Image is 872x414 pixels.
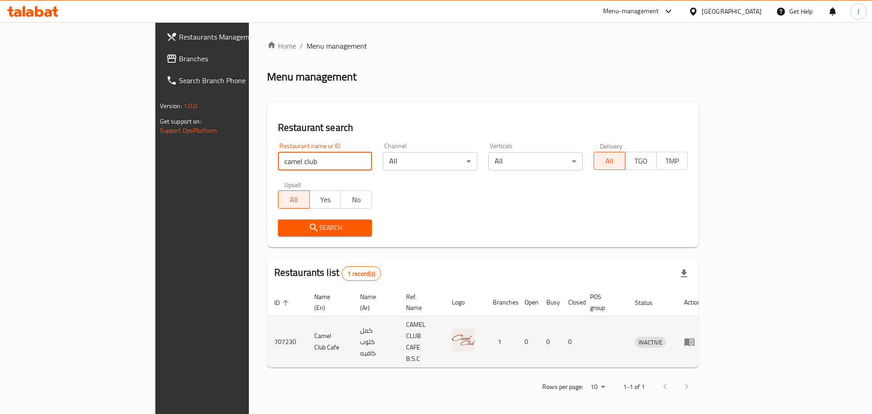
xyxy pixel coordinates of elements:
span: Status [635,297,664,308]
label: Upsell [284,181,301,188]
div: [GEOGRAPHIC_DATA] [702,6,762,16]
span: Yes [313,193,337,206]
span: All [598,155,622,168]
table: enhanced table [267,289,708,368]
input: Search for restaurant name or ID.. [278,152,372,170]
span: TGO [629,155,653,168]
span: INACTIVE [635,337,666,348]
span: Version: [160,100,182,112]
button: Yes [309,190,341,209]
span: Get support on: [160,115,202,127]
span: Restaurants Management [179,31,294,42]
span: 1.0.0 [183,100,198,112]
span: Menu management [307,40,367,51]
span: Name (Ar) [360,291,388,313]
span: Branches [179,53,294,64]
h2: Restaurant search [278,121,688,135]
span: 1 record(s) [342,269,381,278]
span: Ref. Name [406,291,434,313]
td: Camel Club Cafe [307,316,353,368]
span: TMP [660,155,684,168]
label: Delivery [600,143,623,149]
th: Open [517,289,539,316]
td: كمل كلوب كافيه [353,316,399,368]
button: TGO [625,152,657,170]
h2: Menu management [267,70,357,84]
th: Closed [561,289,583,316]
li: / [300,40,303,51]
img: Camel Club Cafe [452,329,475,351]
a: Restaurants Management [159,26,301,48]
button: All [278,190,310,209]
span: ID [274,297,292,308]
td: 1 [486,316,517,368]
nav: breadcrumb [267,40,699,51]
button: All [594,152,625,170]
a: Search Branch Phone [159,70,301,91]
th: Logo [445,289,486,316]
th: Branches [486,289,517,316]
div: Menu-management [603,6,659,17]
span: J [857,6,859,16]
div: All [383,152,477,170]
button: Search [278,219,372,236]
div: All [488,152,583,170]
h2: Restaurants list [274,266,381,281]
a: Support.OpsPlatform [160,125,218,136]
a: Branches [159,48,301,70]
span: All [282,193,306,206]
div: Export file [673,263,695,284]
p: 1-1 of 1 [623,381,645,393]
span: POS group [590,291,617,313]
div: Rows per page: [587,380,609,394]
span: Name (En) [314,291,342,313]
th: Action [677,289,708,316]
span: Search [285,222,365,234]
button: No [340,190,372,209]
th: Busy [539,289,561,316]
td: 0 [561,316,583,368]
td: CAMEL CLUB CAFE B.S.C [399,316,445,368]
div: Total records count [342,266,381,281]
p: Rows per page: [542,381,583,393]
td: 0 [517,316,539,368]
span: Search Branch Phone [179,75,294,86]
span: No [344,193,368,206]
td: 0 [539,316,561,368]
button: TMP [656,152,688,170]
